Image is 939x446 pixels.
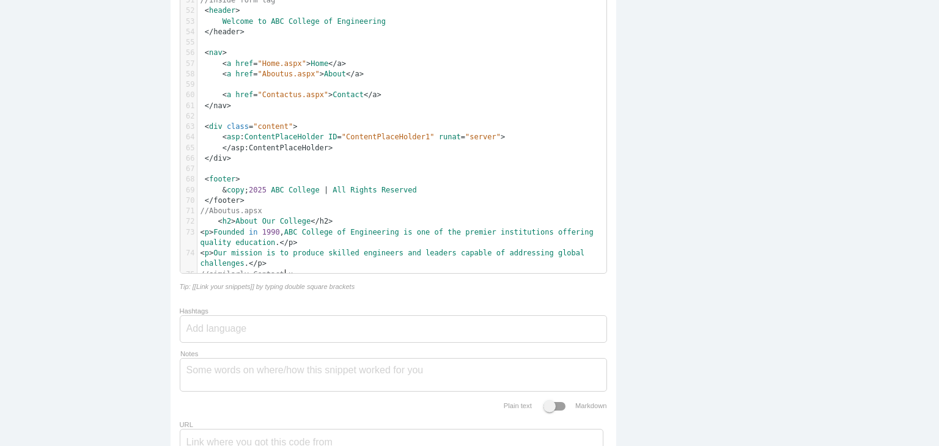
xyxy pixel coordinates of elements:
[201,270,293,279] span: //similarly Contact u
[223,48,227,57] span: >
[350,70,364,78] span: /a>
[180,90,197,100] div: 60
[249,259,253,268] span: <
[180,153,197,164] div: 66
[262,228,280,236] span: 1990
[180,227,197,238] div: 73
[461,133,465,141] span: =
[223,17,254,26] span: Welcome
[315,217,333,225] span: /h2>
[227,70,231,78] span: a
[227,59,231,68] span: a
[180,216,197,227] div: 72
[509,249,553,257] span: addressing
[223,186,227,194] span: &
[205,27,209,36] span: <
[223,90,227,99] span: <
[201,186,417,194] span: ;
[180,79,197,90] div: 59
[209,228,213,236] span: >
[209,196,245,205] span: /footer>
[180,69,197,79] div: 58
[249,122,253,131] span: =
[324,17,333,26] span: of
[337,17,386,26] span: Engineering
[253,122,293,131] span: "content"
[253,259,267,268] span: /p>
[558,228,594,236] span: offering
[201,259,245,268] span: challenges
[201,133,506,141] span: :
[558,249,584,257] span: global
[223,133,227,141] span: <
[271,186,284,194] span: ABC
[213,249,227,257] span: Our
[209,6,235,15] span: header
[218,217,222,225] span: <
[205,175,209,183] span: <
[231,217,235,225] span: >
[201,249,589,268] span: .
[201,228,598,247] span: , .
[364,249,403,257] span: engineers
[205,6,209,15] span: <
[245,133,324,141] span: ContentPlaceHolder
[249,186,267,194] span: 2025
[227,186,245,194] span: copy
[284,228,298,236] span: ABC
[205,228,209,236] span: p
[280,249,289,257] span: to
[465,228,496,236] span: premier
[235,70,253,78] span: href
[180,101,197,111] div: 61
[350,228,399,236] span: Engineering
[328,133,337,141] span: ID
[346,70,350,78] span: <
[180,283,355,290] i: Tip: [[Link your snippets]] by typing double square brackets
[311,217,315,225] span: <
[253,90,257,99] span: =
[205,101,209,110] span: <
[209,175,235,183] span: footer
[504,402,607,409] label: Plain text Markdown
[328,59,333,68] span: <
[180,59,197,69] div: 57
[223,144,227,152] span: <
[209,249,213,257] span: >
[180,27,197,37] div: 54
[337,133,342,141] span: =
[209,27,245,36] span: /header>
[180,16,197,27] div: 53
[271,17,284,26] span: ABC
[231,249,262,257] span: mission
[435,228,443,236] span: of
[364,90,368,99] span: <
[205,249,209,257] span: p
[201,249,205,257] span: <
[333,90,364,99] span: Contact
[293,249,324,257] span: produce
[235,90,253,99] span: href
[496,249,505,257] span: of
[311,59,328,68] span: Home
[227,122,249,131] span: class
[253,70,257,78] span: =
[289,186,320,194] span: College
[180,307,208,315] label: Hashtags
[209,154,231,163] span: /div>
[257,17,266,26] span: to
[465,133,501,141] span: "server"
[180,48,197,58] div: 56
[180,111,197,122] div: 62
[180,206,197,216] div: 71
[302,228,333,236] span: College
[180,421,193,428] label: URL
[253,59,257,68] span: =
[324,186,328,194] span: |
[205,196,209,205] span: <
[249,228,257,236] span: in
[180,269,197,280] div: 75
[289,17,320,26] span: College
[439,133,461,141] span: runat
[186,316,260,342] input: Add language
